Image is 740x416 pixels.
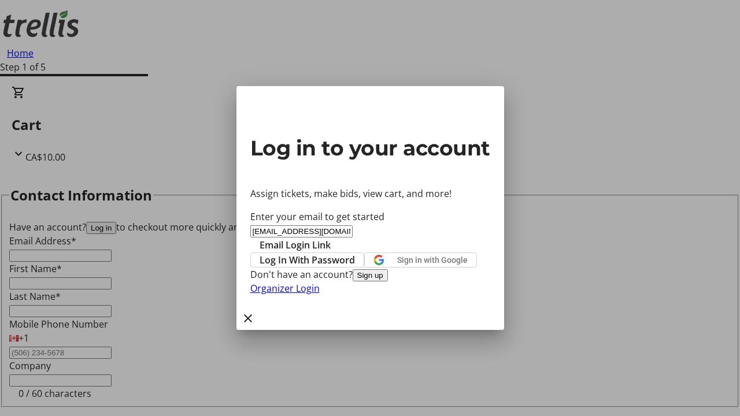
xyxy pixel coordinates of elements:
span: Sign in with Google [397,255,468,265]
h2: Log in to your account [250,132,490,164]
button: Sign up [353,269,388,281]
a: Organizer Login [250,282,320,295]
button: Close [236,307,260,330]
button: Email Login Link [250,238,340,252]
button: Log In With Password [250,252,364,268]
button: Sign in with Google [364,252,477,268]
span: Log In With Password [260,253,355,267]
p: Assign tickets, make bids, view cart, and more! [250,187,490,200]
label: Enter your email to get started [250,210,384,223]
input: Email Address [250,225,353,237]
div: Don't have an account? [250,268,490,281]
span: Email Login Link [260,238,331,252]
